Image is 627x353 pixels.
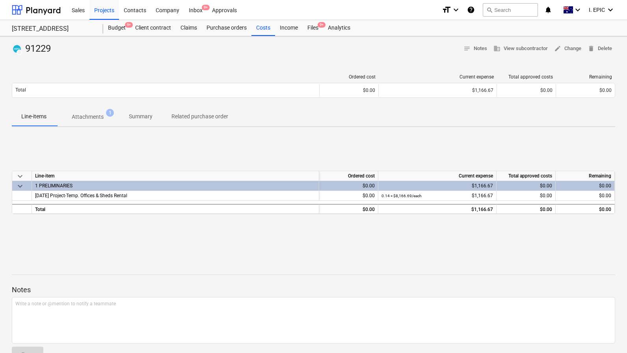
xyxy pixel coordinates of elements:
[35,181,316,191] div: 1 PRELIMINARIES
[303,20,323,36] div: Files
[106,109,114,117] span: 1
[588,45,595,52] span: delete
[318,22,326,28] span: 9+
[15,181,25,191] span: keyboard_arrow_down
[382,88,493,93] div: $1,166.67
[21,112,47,121] p: Line-items
[322,191,375,201] div: $0.00
[176,20,202,36] a: Claims
[319,171,378,181] div: Ordered cost
[493,44,548,53] span: View subcontractor
[588,315,627,353] iframe: Chat Widget
[378,171,497,181] div: Current expense
[486,7,493,13] span: search
[442,5,451,15] i: format_size
[382,74,494,80] div: Current expense
[35,193,127,198] span: 3-01-05 Project-Temp. Offices & Sheds Rental
[556,171,615,181] div: Remaining
[554,44,581,53] span: Change
[103,20,130,36] div: Budget
[606,5,615,15] i: keyboard_arrow_down
[554,45,561,52] span: edit
[500,181,552,191] div: $0.00
[323,88,375,93] div: $0.00
[483,3,538,17] button: Search
[171,112,228,121] p: Related purchase order
[130,20,176,36] a: Client contract
[12,285,615,295] p: Notes
[559,88,612,93] div: $0.00
[323,20,355,36] a: Analytics
[500,191,552,201] div: $0.00
[125,22,133,28] span: 9+
[559,181,611,191] div: $0.00
[500,88,553,93] div: $0.00
[559,74,612,80] div: Remaining
[322,181,375,191] div: $0.00
[275,20,303,36] a: Income
[588,44,612,53] span: Delete
[589,7,605,13] span: I. EPIC
[463,44,487,53] span: Notes
[381,194,422,198] small: 0.14 × $8,166.69 / each
[490,43,551,55] button: View subcontractor
[559,191,611,201] div: $0.00
[12,43,22,55] div: Invoice has been synced with Xero and its status is currently DRAFT
[32,171,319,181] div: Line-item
[500,74,553,80] div: Total approved costs
[573,5,582,15] i: keyboard_arrow_down
[12,25,94,33] div: [STREET_ADDRESS]
[460,43,490,55] button: Notes
[15,172,25,181] span: keyboard_arrow_down
[32,204,319,214] div: Total
[559,205,611,215] div: $0.00
[463,45,471,52] span: notes
[500,205,552,215] div: $0.00
[103,20,130,36] a: Budget9+
[12,43,54,55] div: 91229
[497,171,556,181] div: Total approved costs
[584,43,615,55] button: Delete
[72,113,104,121] p: Attachments
[129,112,153,121] p: Summary
[322,205,375,215] div: $0.00
[13,45,21,53] img: xero.svg
[544,5,552,15] i: notifications
[551,43,584,55] button: Change
[202,5,210,10] span: 9+
[381,181,493,191] div: $1,166.67
[303,20,323,36] a: Files9+
[467,5,475,15] i: Knowledge base
[251,20,275,36] a: Costs
[381,191,493,201] div: $1,166.67
[202,20,251,36] a: Purchase orders
[323,74,376,80] div: Ordered cost
[381,205,493,215] div: $1,166.67
[451,5,461,15] i: keyboard_arrow_down
[493,45,500,52] span: business
[15,87,26,93] p: Total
